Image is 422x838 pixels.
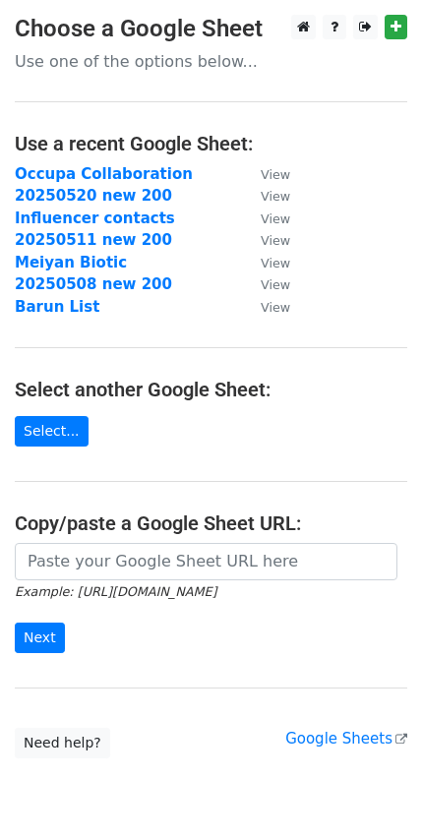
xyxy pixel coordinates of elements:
small: View [261,277,290,292]
a: View [241,275,290,293]
input: Next [15,623,65,653]
a: Influencer contacts [15,209,175,227]
small: View [261,256,290,270]
a: Barun List [15,298,99,316]
a: Meiyan Biotic [15,254,127,271]
a: 20250511 new 200 [15,231,172,249]
a: Occupa Collaboration [15,165,193,183]
small: View [261,300,290,315]
small: View [261,211,290,226]
a: View [241,298,290,316]
a: Google Sheets [285,730,407,748]
input: Paste your Google Sheet URL here [15,543,397,580]
a: View [241,231,290,249]
a: Select... [15,416,89,447]
h4: Select another Google Sheet: [15,378,407,401]
h3: Choose a Google Sheet [15,15,407,43]
small: View [261,189,290,204]
p: Use one of the options below... [15,51,407,72]
a: 20250508 new 200 [15,275,172,293]
h4: Use a recent Google Sheet: [15,132,407,155]
a: View [241,165,290,183]
small: View [261,167,290,182]
a: Need help? [15,728,110,758]
small: Example: [URL][DOMAIN_NAME] [15,584,216,599]
a: View [241,187,290,205]
a: 20250520 new 200 [15,187,172,205]
small: View [261,233,290,248]
h4: Copy/paste a Google Sheet URL: [15,511,407,535]
a: View [241,209,290,227]
a: View [241,254,290,271]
